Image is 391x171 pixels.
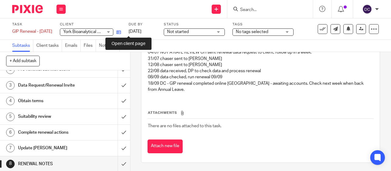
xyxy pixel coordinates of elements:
h1: Suitability review [18,112,80,121]
div: GIP Renewal - [DATE] [12,28,52,35]
div: 6 [6,128,15,137]
h1: Obtain terms [18,96,80,106]
h1: Data Request/Renewal Invite [18,81,80,90]
span: Not started [167,30,189,34]
p: 31/07 chaser sent to [PERSON_NAME] [148,56,373,62]
span: [DATE] [129,29,141,34]
span: There are no files attached to this task. [148,124,221,128]
div: 3 [6,81,15,90]
a: Audit logs [123,40,145,52]
h1: Complete renewal actions [18,128,80,137]
p: 22/08 data received, DP to check data and process renewal [148,68,373,74]
a: Notes (0) [99,40,120,52]
a: Emails [65,40,81,52]
img: Pixie [12,5,43,13]
label: Client [60,22,121,27]
span: No tags selected [236,30,268,34]
span: York Bioanalytical Solutions Ltd [63,30,122,34]
span: Attachments [148,111,177,114]
p: 04/07 NOT A RATE REVIEW CH sent renewal data request to client, follow up in a week. [148,49,373,55]
input: Search [239,7,294,13]
div: 7 [6,144,15,152]
button: + Add subtask [6,56,40,66]
a: Files [84,40,96,52]
div: 8 [6,160,15,168]
a: Subtasks [12,40,33,52]
label: Task [12,22,52,27]
h1: Update [PERSON_NAME] [18,143,80,153]
p: 12/08 chaser sent to [PERSON_NAME] [148,62,373,68]
p: 08/09 data checked, run renewal 09/09 [148,74,373,80]
img: svg%3E [362,4,372,14]
button: Attach new file [148,139,183,153]
label: Status [164,22,225,27]
a: Client tasks [36,40,62,52]
label: Due by [129,22,156,27]
div: 5 [6,113,15,121]
div: 4 [6,97,15,105]
h1: RENEWAL NOTES [18,159,80,169]
label: Tags [232,22,294,27]
p: 18/09 DC - GIP renewal completed online [GEOGRAPHIC_DATA] - awaiting accounts. Check next week wh... [148,80,373,93]
div: GIP Renewal - 01/08/2025 [12,28,52,35]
